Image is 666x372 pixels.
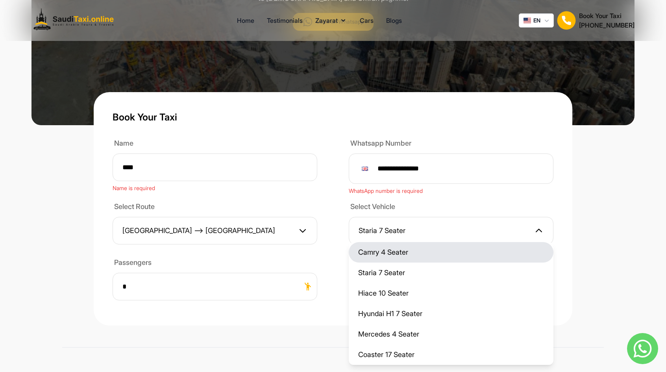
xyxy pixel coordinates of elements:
[519,13,554,28] button: EN
[31,6,120,35] img: Logo
[349,217,553,244] button: Staria 7 Seater
[349,201,553,214] label: Select Vehicle
[359,162,374,176] div: United Kingdom: + 44
[579,11,635,20] h1: Book Your Taxi
[113,257,317,270] label: Passengers
[349,283,553,304] li: Hiace 10 Seater
[360,16,374,25] a: Cars
[579,11,635,30] div: Book Your Taxi
[386,16,402,25] a: Blogs
[349,304,553,324] li: Hyundai H1 7 Seater
[533,17,540,24] span: EN
[579,20,635,30] h2: [PHONE_NUMBER]
[315,16,347,25] button: Zayarat
[267,16,303,25] a: Testimonials
[113,111,553,124] h1: Book Your Taxi
[113,138,317,150] label: Name
[113,217,317,244] button: [GEOGRAPHIC_DATA] ⟶ [GEOGRAPHIC_DATA]
[557,11,576,30] img: Book Your Taxi
[349,263,553,283] li: Staria 7 Seater
[349,187,553,195] p: WhatsApp number is required
[349,138,553,150] label: Whatsapp Number
[627,333,658,364] img: whatsapp
[113,201,317,214] label: Select Route
[237,16,254,25] a: Home
[113,184,317,192] p: Name is required
[349,324,553,344] li: Mercedes 4 Seater
[349,344,553,365] li: Coaster 17 Seater
[349,242,553,263] li: Camry 4 Seater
